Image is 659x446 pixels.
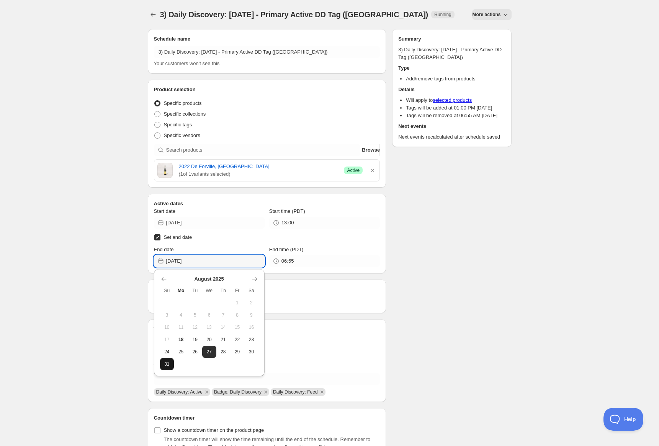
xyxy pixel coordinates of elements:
[230,346,244,358] button: Friday August 29 2025
[163,337,171,343] span: 17
[202,346,216,358] button: Wednesday August 27 2025
[188,321,202,333] button: Tuesday August 12 2025
[160,309,174,321] button: Sunday August 3 2025
[434,11,451,18] span: Running
[188,346,202,358] button: Tuesday August 26 2025
[191,349,199,355] span: 26
[219,312,227,318] span: 7
[154,247,174,252] span: End date
[202,321,216,333] button: Wednesday August 13 2025
[406,75,505,83] li: Add/remove tags from products
[362,144,380,156] button: Browse
[160,10,428,19] span: 3) Daily Discovery: [DATE] - Primary Active DD Tag ([GEOGRAPHIC_DATA])
[202,309,216,321] button: Wednesday August 6 2025
[216,346,231,358] button: Thursday August 28 2025
[247,324,255,330] span: 16
[233,324,241,330] span: 15
[163,288,171,294] span: Su
[273,389,318,395] span: Daily Discovery: Feed
[154,60,220,66] span: Your customers won't see this
[188,284,202,297] th: Tuesday
[472,9,511,20] button: More actions
[433,97,472,103] a: selected products
[233,312,241,318] span: 8
[177,288,185,294] span: Mo
[154,325,380,333] h2: Tags
[205,337,213,343] span: 20
[247,337,255,343] span: 23
[216,321,231,333] button: Thursday August 14 2025
[230,321,244,333] button: Friday August 15 2025
[160,333,174,346] button: Sunday August 17 2025
[214,389,262,395] span: Badge: Daily Discovery
[177,337,185,343] span: 18
[244,333,258,346] button: Saturday August 23 2025
[233,288,241,294] span: Fr
[174,346,188,358] button: Monday August 25 2025
[230,297,244,309] button: Friday August 1 2025
[603,408,644,431] iframe: Toggle Customer Support
[205,324,213,330] span: 13
[164,132,200,138] span: Specific vendors
[188,309,202,321] button: Tuesday August 5 2025
[398,123,505,130] h2: Next events
[174,321,188,333] button: Monday August 11 2025
[164,111,206,117] span: Specific collections
[154,208,175,214] span: Start date
[262,389,269,395] button: Remove Badge: Daily Discovery
[203,389,210,395] button: Remove Daily Discovery: Active
[156,389,203,395] span: Daily Discovery: Active
[154,35,380,43] h2: Schedule name
[233,337,241,343] span: 22
[205,312,213,318] span: 6
[244,309,258,321] button: Saturday August 9 2025
[230,309,244,321] button: Friday August 8 2025
[216,333,231,346] button: Thursday August 21 2025
[205,288,213,294] span: We
[202,284,216,297] th: Wednesday
[160,284,174,297] th: Sunday
[319,389,325,395] button: Remove Daily Discovery: Feed
[166,144,361,156] input: Search products
[406,104,505,112] li: Tags will be added at 01:00 PM [DATE]
[154,200,380,207] h2: Active dates
[174,309,188,321] button: Monday August 4 2025
[191,312,199,318] span: 5
[179,163,338,170] a: 2022 De Forville, [GEOGRAPHIC_DATA]
[160,358,174,370] button: Sunday August 31 2025
[164,100,202,106] span: Specific products
[247,349,255,355] span: 30
[398,64,505,72] h2: Type
[233,300,241,306] span: 1
[163,324,171,330] span: 10
[398,133,505,141] p: Next events recalculated after schedule saved
[191,324,199,330] span: 12
[174,284,188,297] th: Monday
[154,414,380,422] h2: Countdown timer
[244,321,258,333] button: Saturday August 16 2025
[191,337,199,343] span: 19
[406,112,505,119] li: Tags will be removed at 06:55 AM [DATE]
[163,361,171,367] span: 31
[347,167,360,173] span: Active
[159,274,169,284] button: Show previous month, July 2025
[148,9,159,20] button: Schedules
[219,349,227,355] span: 28
[230,284,244,297] th: Friday
[233,349,241,355] span: 29
[164,234,192,240] span: Set end date
[164,122,192,127] span: Specific tags
[230,333,244,346] button: Friday August 22 2025
[219,288,227,294] span: Th
[205,349,213,355] span: 27
[163,312,171,318] span: 3
[219,324,227,330] span: 14
[160,346,174,358] button: Sunday August 24 2025
[177,312,185,318] span: 4
[191,288,199,294] span: Tu
[174,333,188,346] button: Today Monday August 18 2025
[269,247,304,252] span: End time (PDT)
[398,35,505,43] h2: Summary
[247,300,255,306] span: 2
[216,309,231,321] button: Thursday August 7 2025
